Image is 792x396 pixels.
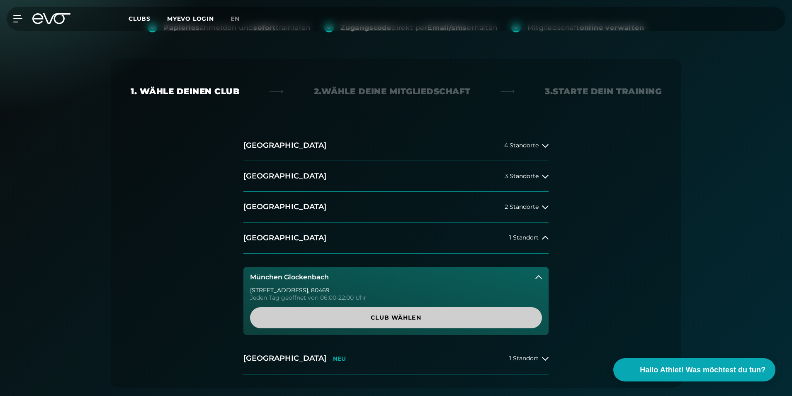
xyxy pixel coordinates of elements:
[231,14,250,24] a: en
[270,313,522,322] span: Club wählen
[243,233,326,243] h2: [GEOGRAPHIC_DATA]
[167,15,214,22] a: MYEVO LOGIN
[243,130,549,161] button: [GEOGRAPHIC_DATA]4 Standorte
[131,86,239,97] div: 1. Wähle deinen Club
[243,343,549,374] button: [GEOGRAPHIC_DATA]NEU1 Standort
[333,355,346,362] p: NEU
[243,161,549,192] button: [GEOGRAPHIC_DATA]3 Standorte
[243,202,326,212] h2: [GEOGRAPHIC_DATA]
[243,223,549,254] button: [GEOGRAPHIC_DATA]1 Standort
[250,274,329,281] h3: München Glockenbach
[250,287,542,293] div: [STREET_ADDRESS] , 80469
[314,86,471,97] div: 2. Wähle deine Mitgliedschaft
[231,15,240,22] span: en
[504,142,539,149] span: 4 Standorte
[243,171,326,181] h2: [GEOGRAPHIC_DATA]
[129,15,167,22] a: Clubs
[505,173,539,179] span: 3 Standorte
[243,353,326,364] h2: [GEOGRAPHIC_DATA]
[129,15,151,22] span: Clubs
[250,307,542,328] a: Club wählen
[243,140,326,151] h2: [GEOGRAPHIC_DATA]
[509,355,539,362] span: 1 Standort
[243,192,549,222] button: [GEOGRAPHIC_DATA]2 Standorte
[243,267,549,288] button: München Glockenbach
[250,295,542,301] div: Jeden Tag geöffnet von 06:00-22:00 Uhr
[640,364,765,376] span: Hallo Athlet! Was möchtest du tun?
[509,235,539,241] span: 1 Standort
[613,358,775,381] button: Hallo Athlet! Was möchtest du tun?
[505,204,539,210] span: 2 Standorte
[545,86,661,97] div: 3. Starte dein Training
